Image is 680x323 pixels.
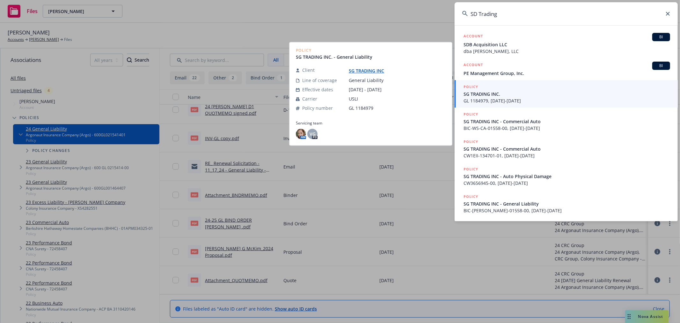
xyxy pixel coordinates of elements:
span: BIC-[PERSON_NAME]-01558-00, [DATE]-[DATE] [464,207,670,214]
span: SG TRADING INC - General Liability [464,200,670,207]
a: ACCOUNTBIPE Management Group, Inc. [455,58,678,80]
h5: ACCOUNT [464,33,483,41]
span: BIC-WS-CA-01558-00, [DATE]-[DATE] [464,125,670,131]
span: dba [PERSON_NAME], LLC [464,48,670,55]
span: GL 1184979, [DATE]-[DATE] [464,97,670,104]
span: BI [655,34,668,40]
span: SG TRADING INC - Auto Physical Damage [464,173,670,180]
h5: POLICY [464,139,478,145]
span: PE Management Group, Inc. [464,70,670,77]
a: POLICYSG TRADING INC - Commercial AutoBIC-WS-CA-01558-00, [DATE]-[DATE] [455,108,678,135]
h5: POLICY [464,166,478,172]
span: SG TRADING INC. [464,91,670,97]
h5: POLICY [464,84,478,90]
h5: ACCOUNT [464,62,483,69]
a: POLICYSG TRADING INC - Auto Physical DamageCW3656945-00, [DATE]-[DATE] [455,162,678,190]
span: SG TRADING INC - Commercial Auto [464,118,670,125]
span: CW1EII-134701-01, [DATE]-[DATE] [464,152,670,159]
span: SDB Acquisition LLC [464,41,670,48]
a: POLICYSG TRADING INC.GL 1184979, [DATE]-[DATE] [455,80,678,108]
a: ACCOUNTBISDB Acquisition LLCdba [PERSON_NAME], LLC [455,29,678,58]
span: BI [655,63,668,69]
h5: POLICY [464,193,478,200]
input: Search... [455,2,678,25]
span: SG TRADING INC - Commercial Auto [464,146,670,152]
h5: POLICY [464,111,478,117]
span: CW3656945-00, [DATE]-[DATE] [464,180,670,186]
a: POLICYSG TRADING INC - Commercial AutoCW1EII-134701-01, [DATE]-[DATE] [455,135,678,162]
a: POLICYSG TRADING INC - General LiabilityBIC-[PERSON_NAME]-01558-00, [DATE]-[DATE] [455,190,678,217]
